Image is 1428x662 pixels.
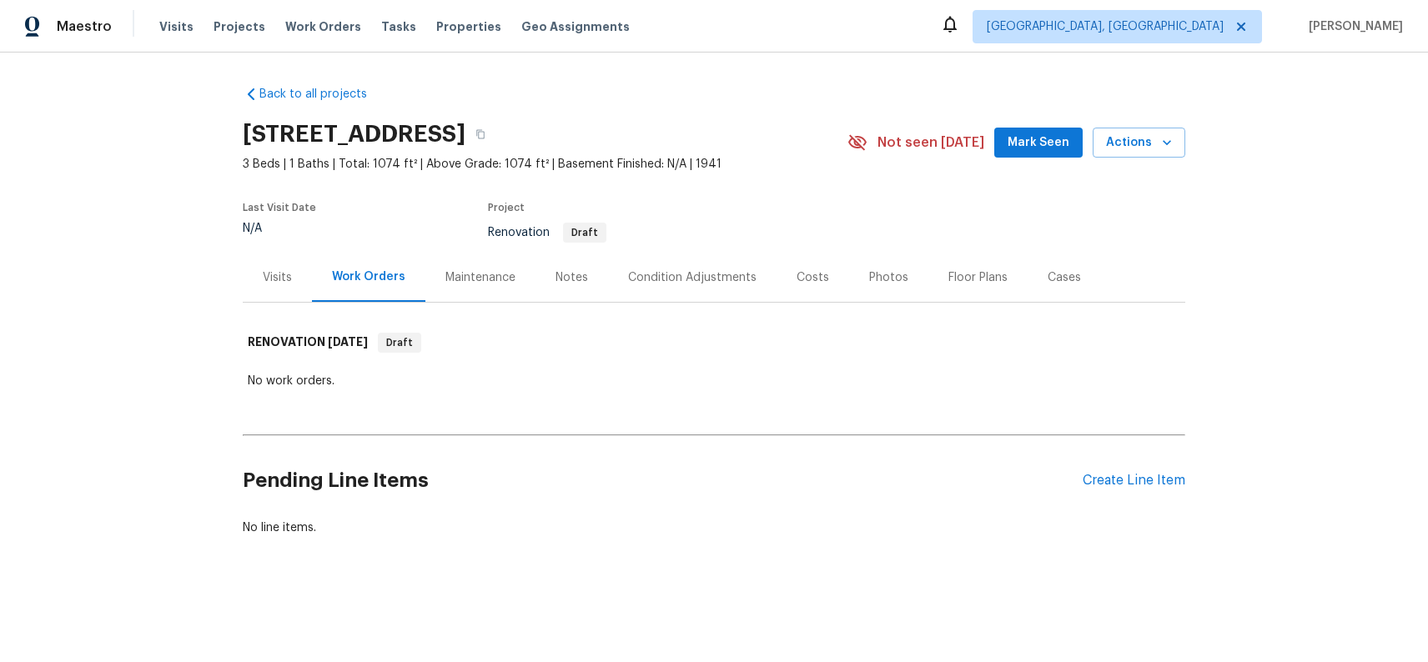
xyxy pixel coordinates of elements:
[243,519,1185,536] div: No line items.
[869,269,908,286] div: Photos
[1008,133,1069,153] span: Mark Seen
[488,203,525,213] span: Project
[445,269,515,286] div: Maintenance
[1093,128,1185,158] button: Actions
[243,223,316,234] div: N/A
[488,227,606,238] span: Renovation
[159,18,194,35] span: Visits
[465,119,495,149] button: Copy Address
[987,18,1224,35] span: [GEOGRAPHIC_DATA], [GEOGRAPHIC_DATA]
[243,86,403,103] a: Back to all projects
[556,269,588,286] div: Notes
[243,126,465,143] h2: [STREET_ADDRESS]
[380,334,420,351] span: Draft
[214,18,265,35] span: Projects
[436,18,501,35] span: Properties
[521,18,630,35] span: Geo Assignments
[1106,133,1172,153] span: Actions
[1302,18,1403,35] span: [PERSON_NAME]
[1083,473,1185,489] div: Create Line Item
[263,269,292,286] div: Visits
[877,134,984,151] span: Not seen [DATE]
[243,156,847,173] span: 3 Beds | 1 Baths | Total: 1074 ft² | Above Grade: 1074 ft² | Basement Finished: N/A | 1941
[243,442,1083,519] h2: Pending Line Items
[328,336,368,348] span: [DATE]
[243,316,1185,369] div: RENOVATION [DATE]Draft
[994,128,1083,158] button: Mark Seen
[57,18,112,35] span: Maestro
[565,228,605,238] span: Draft
[248,333,368,353] h6: RENOVATION
[948,269,1008,286] div: Floor Plans
[1048,269,1081,286] div: Cases
[628,269,757,286] div: Condition Adjustments
[285,18,361,35] span: Work Orders
[248,373,1180,389] div: No work orders.
[243,203,316,213] span: Last Visit Date
[332,268,405,285] div: Work Orders
[797,269,829,286] div: Costs
[381,21,416,33] span: Tasks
